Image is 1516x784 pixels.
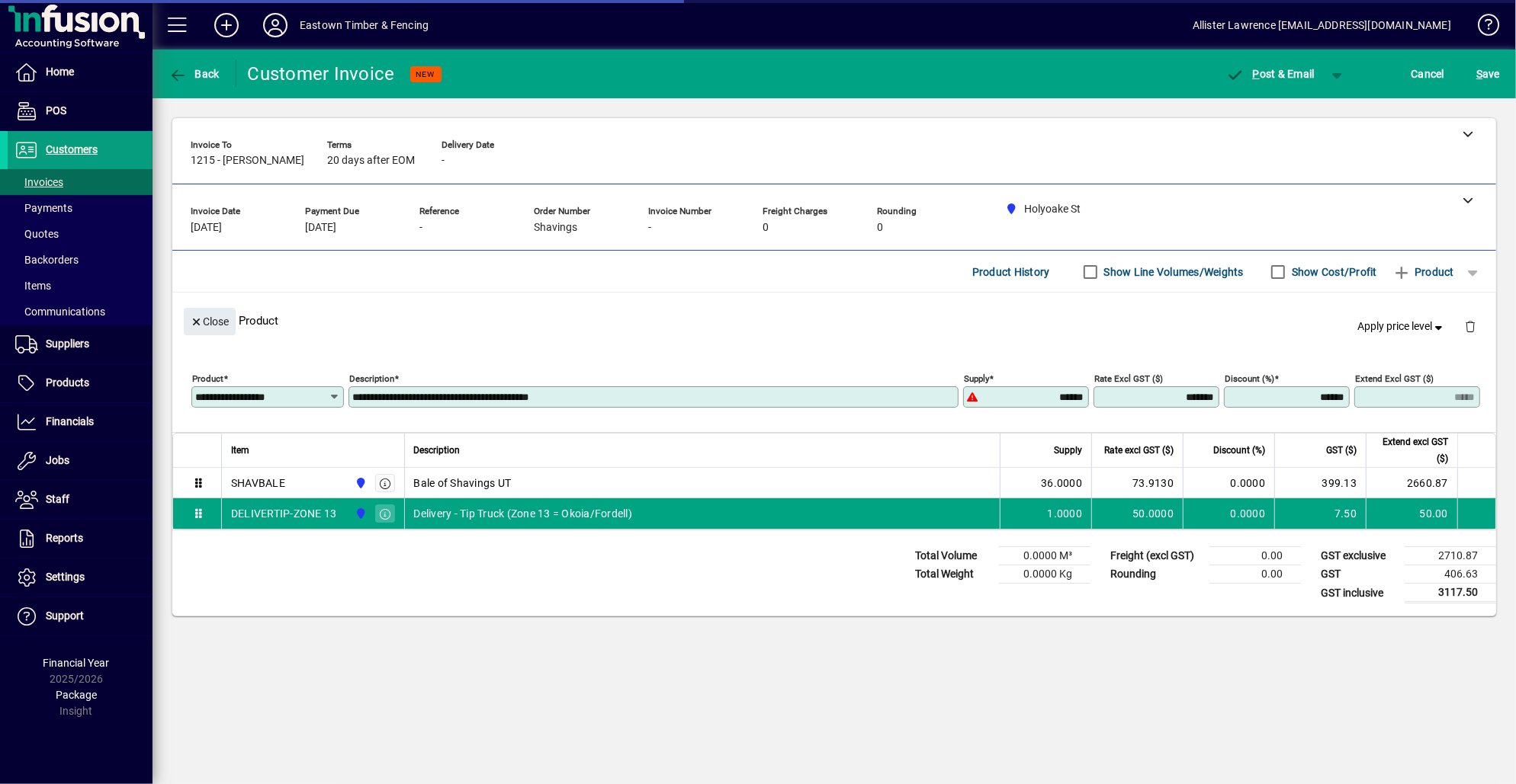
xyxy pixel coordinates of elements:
td: 2710.87 [1405,547,1496,565]
span: ave [1476,62,1500,86]
app-page-header-button: Close [180,314,239,328]
span: 0 [763,222,769,234]
a: Reports [8,520,153,558]
span: Payments [15,202,72,214]
td: 50.00 [1366,498,1457,529]
span: Home [46,66,74,78]
span: Support [46,610,84,622]
button: Delete [1452,308,1489,344]
span: Holyoake St [351,505,368,522]
span: ost & Email [1226,68,1315,80]
button: Add [202,11,251,39]
a: Items [8,273,153,299]
a: Home [8,53,153,91]
mat-label: Rate excl GST ($) [1094,373,1163,384]
a: Backorders [8,247,153,273]
div: Product [172,293,1496,348]
span: [DATE] [191,222,222,234]
span: Communications [15,306,105,318]
span: Settings [46,571,85,583]
mat-label: Discount (%) [1225,373,1274,384]
span: Reports [46,532,83,544]
td: 0.00 [1209,547,1301,565]
span: Cancel [1412,62,1445,86]
td: 0.0000 [1183,498,1274,529]
label: Show Line Volumes/Weights [1101,264,1244,280]
a: Suppliers [8,325,153,363]
a: Settings [8,558,153,597]
span: Invoices [15,176,63,188]
a: Support [8,597,153,635]
td: Rounding [1103,565,1209,584]
td: Freight (excl GST) [1103,547,1209,565]
span: Bale of Shavings UT [414,475,512,491]
span: Product History [972,260,1050,284]
div: Eastown Timber & Fencing [300,13,429,37]
span: [DATE] [305,222,336,234]
td: 406.63 [1405,565,1496,584]
span: - [648,222,651,234]
div: DELIVERTIP-ZONE 13 [231,506,337,521]
td: 0.0000 M³ [999,547,1090,565]
span: Extend excl GST ($) [1376,434,1448,467]
span: Product [1392,260,1454,284]
span: Items [15,280,51,292]
span: Staff [46,493,69,505]
span: Close [190,309,230,334]
td: 3117.50 [1405,584,1496,603]
button: Close [184,308,236,335]
span: 1215 - [PERSON_NAME] [191,155,304,167]
span: 1.0000 [1048,506,1083,521]
td: 0.00 [1209,565,1301,584]
a: Invoices [8,169,153,195]
span: Backorders [15,254,79,266]
span: Quotes [15,228,59,240]
button: Back [165,60,223,88]
app-page-header-button: Delete [1452,319,1489,333]
a: Staff [8,481,153,519]
button: Profile [251,11,300,39]
span: Package [56,689,97,701]
span: Suppliers [46,338,89,350]
label: Show Cost/Profit [1289,264,1377,280]
span: - [419,222,422,234]
div: 73.9130 [1101,475,1174,491]
span: Financials [46,415,94,427]
span: Apply price level [1358,318,1447,334]
span: GST ($) [1326,442,1357,459]
div: Allister Lawrence [EMAIL_ADDRESS][DOMAIN_NAME] [1193,13,1451,37]
span: Financial Year [43,657,110,669]
a: Communications [8,299,153,325]
mat-label: Description [349,373,394,384]
app-page-header-button: Back [153,60,236,88]
button: Product [1385,258,1462,286]
div: 50.0000 [1101,506,1174,521]
td: GST exclusive [1313,547,1405,565]
a: Payments [8,195,153,221]
button: Save [1473,60,1504,88]
td: 0.0000 Kg [999,565,1090,584]
span: Jobs [46,454,69,466]
span: Holyoake St [351,475,368,491]
span: Discount (%) [1213,442,1265,459]
div: Customer Invoice [248,62,395,86]
span: 36.0000 [1041,475,1082,491]
td: GST [1313,565,1405,584]
span: - [442,155,445,167]
div: SHAVBALE [231,475,285,491]
a: Financials [8,403,153,441]
span: Supply [1054,442,1082,459]
span: S [1476,68,1482,80]
span: POS [46,104,66,117]
td: 399.13 [1274,468,1366,498]
a: POS [8,92,153,130]
span: NEW [416,69,435,79]
a: Knowledge Base [1466,3,1497,53]
span: 0 [877,222,883,234]
a: Products [8,364,153,402]
td: 0.0000 [1183,468,1274,498]
td: 7.50 [1274,498,1366,529]
td: Total Weight [907,565,999,584]
button: Apply price level [1352,313,1453,341]
span: Customers [46,143,98,155]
